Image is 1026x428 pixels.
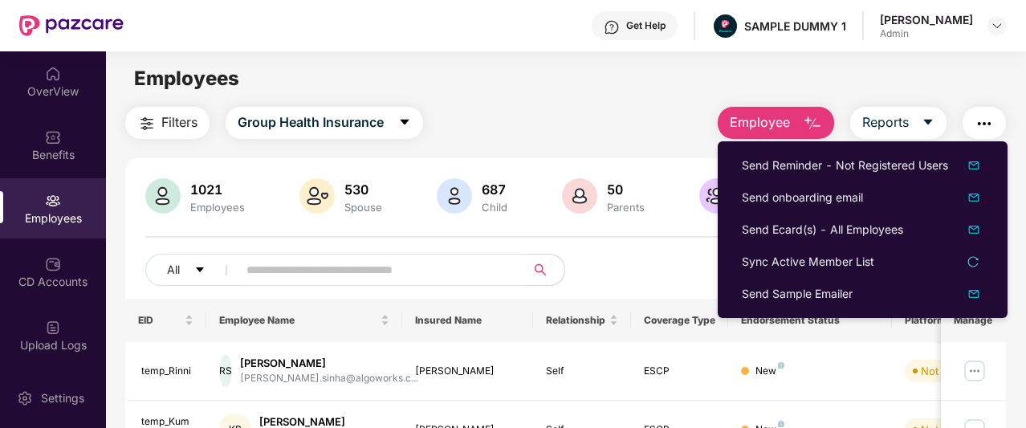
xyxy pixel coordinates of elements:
div: Send Sample Emailer [742,285,853,303]
img: svg+xml;base64,PHN2ZyB4bWxucz0iaHR0cDovL3d3dy53My5vcmcvMjAwMC9zdmciIHdpZHRoPSIyNCIgaGVpZ2h0PSIyNC... [975,114,994,133]
img: svg+xml;base64,PHN2ZyBpZD0iRW1wbG95ZWVzIiB4bWxucz0iaHR0cDovL3d3dy53My5vcmcvMjAwMC9zdmciIHdpZHRoPS... [45,193,61,209]
span: Employees [134,67,239,90]
div: temp_Rinni [141,364,194,379]
div: SAMPLE DUMMY 1 [744,18,846,34]
img: svg+xml;base64,PHN2ZyBpZD0iRHJvcGRvd24tMzJ4MzIiIHhtbG5zPSJodHRwOi8vd3d3LnczLm9yZy8yMDAwL3N2ZyIgd2... [991,19,1004,32]
th: Relationship [533,299,631,342]
div: [PERSON_NAME] [880,12,973,27]
img: svg+xml;base64,PHN2ZyB4bWxucz0iaHR0cDovL3d3dy53My5vcmcvMjAwMC9zdmciIHhtbG5zOnhsaW5rPSJodHRwOi8vd3... [699,178,735,214]
button: Employee [718,107,834,139]
img: svg+xml;base64,PHN2ZyB4bWxucz0iaHR0cDovL3d3dy53My5vcmcvMjAwMC9zdmciIHhtbG5zOnhsaW5rPSJodHRwOi8vd3... [145,178,181,214]
div: Sync Active Member List [742,253,874,271]
img: svg+xml;base64,PHN2ZyB4bWxucz0iaHR0cDovL3d3dy53My5vcmcvMjAwMC9zdmciIHhtbG5zOnhsaW5rPSJodHRwOi8vd3... [299,178,335,214]
img: dropDownIcon [964,220,983,239]
img: svg+xml;base64,PHN2ZyB4bWxucz0iaHR0cDovL3d3dy53My5vcmcvMjAwMC9zdmciIHdpZHRoPSIyNCIgaGVpZ2h0PSIyNC... [137,114,157,133]
img: svg+xml;base64,PHN2ZyBpZD0iVXBsb2FkX0xvZ3MiIGRhdGEtbmFtZT0iVXBsb2FkIExvZ3MiIHhtbG5zPSJodHRwOi8vd3... [45,320,61,336]
img: svg+xml;base64,PHN2ZyB4bWxucz0iaHR0cDovL3d3dy53My5vcmcvMjAwMC9zdmciIHhtbG5zOnhsaW5rPSJodHRwOi8vd3... [803,114,822,133]
span: search [525,263,556,276]
span: EID [138,314,182,327]
span: caret-down [194,264,206,277]
th: Insured Name [402,299,533,342]
div: Parents [604,201,648,214]
div: New [755,364,784,379]
span: Relationship [546,314,606,327]
img: svg+xml;base64,PHN2ZyBpZD0iU2V0dGluZy0yMHgyMCIgeG1sbnM9Imh0dHA6Ly93d3cudzMub3JnLzIwMDAvc3ZnIiB3aW... [17,390,33,406]
span: Group Health Insurance [238,112,384,132]
span: caret-down [922,116,934,130]
span: Filters [161,112,197,132]
span: All [167,261,180,279]
span: Employee [730,112,790,132]
button: search [525,254,565,286]
div: 530 [341,181,385,198]
img: svg+xml;base64,PHN2ZyB4bWxucz0iaHR0cDovL3d3dy53My5vcmcvMjAwMC9zdmciIHhtbG5zOnhsaW5rPSJodHRwOi8vd3... [437,178,472,214]
button: Allcaret-down [145,254,243,286]
button: Group Health Insurancecaret-down [226,107,423,139]
img: svg+xml;base64,PHN2ZyB4bWxucz0iaHR0cDovL3d3dy53My5vcmcvMjAwMC9zdmciIHhtbG5zOnhsaW5rPSJodHRwOi8vd3... [964,284,983,304]
img: svg+xml;base64,PHN2ZyB4bWxucz0iaHR0cDovL3d3dy53My5vcmcvMjAwMC9zdmciIHdpZHRoPSI4IiBoZWlnaHQ9IjgiIH... [778,421,784,427]
div: Child [478,201,511,214]
div: Send Reminder - Not Registered Users [742,157,948,174]
img: dropDownIcon [964,188,983,207]
img: Pazcare_Alternative_logo-01-01.png [714,14,737,38]
img: svg+xml;base64,PHN2ZyBpZD0iQmVuZWZpdHMiIHhtbG5zPSJodHRwOi8vd3d3LnczLm9yZy8yMDAwL3N2ZyIgd2lkdGg9Ij... [45,129,61,145]
div: [PERSON_NAME].sinha@algoworks.c... [240,371,418,386]
div: Send onboarding email [742,189,863,206]
img: manageButton [962,358,987,384]
button: Reportscaret-down [850,107,947,139]
div: Not Verified [921,363,979,379]
div: Settings [36,390,89,406]
div: [PERSON_NAME] [240,356,418,371]
span: Employee Name [219,314,377,327]
div: Admin [880,27,973,40]
div: 1021 [187,181,248,198]
th: Employee Name [206,299,402,342]
img: dropDownIcon [964,156,983,175]
img: New Pazcare Logo [19,15,124,36]
div: [PERSON_NAME] [415,364,520,379]
div: 50 [604,181,648,198]
img: svg+xml;base64,PHN2ZyB4bWxucz0iaHR0cDovL3d3dy53My5vcmcvMjAwMC9zdmciIHhtbG5zOnhsaW5rPSJodHRwOi8vd3... [562,178,597,214]
img: svg+xml;base64,PHN2ZyBpZD0iSGVscC0zMngzMiIgeG1sbnM9Imh0dHA6Ly93d3cudzMub3JnLzIwMDAvc3ZnIiB3aWR0aD... [604,19,620,35]
div: Self [546,364,618,379]
img: svg+xml;base64,PHN2ZyB4bWxucz0iaHR0cDovL3d3dy53My5vcmcvMjAwMC9zdmciIHdpZHRoPSI4IiBoZWlnaHQ9IjgiIH... [778,362,784,369]
div: RS [219,355,232,387]
button: Filters [125,107,210,139]
span: Reports [862,112,909,132]
th: Coverage Type [631,299,729,342]
div: ESCP [644,364,716,379]
span: caret-down [398,116,411,130]
span: reload [967,256,979,267]
img: svg+xml;base64,PHN2ZyBpZD0iQ0RfQWNjb3VudHMiIGRhdGEtbmFtZT0iQ0QgQWNjb3VudHMiIHhtbG5zPSJodHRwOi8vd3... [45,256,61,272]
img: svg+xml;base64,PHN2ZyBpZD0iSG9tZSIgeG1sbnM9Imh0dHA6Ly93d3cudzMub3JnLzIwMDAvc3ZnIiB3aWR0aD0iMjAiIG... [45,66,61,82]
div: Spouse [341,201,385,214]
div: Get Help [626,19,666,32]
div: Employees [187,201,248,214]
th: EID [125,299,207,342]
div: 687 [478,181,511,198]
div: Send Ecard(s) - All Employees [742,221,903,238]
